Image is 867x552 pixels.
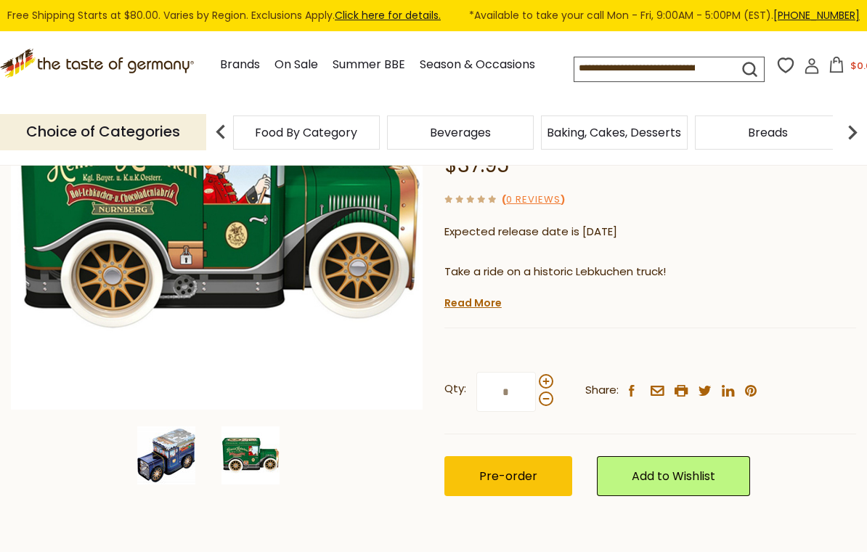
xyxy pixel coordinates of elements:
a: Brands [220,55,260,75]
a: Breads [748,127,788,138]
a: On Sale [274,55,318,75]
img: next arrow [838,118,867,147]
img: Haeberlein Metzger "Nostalgic Truck" Tin with Nuernberg Gingerbread, Assorted, 7.05 oz [221,426,280,484]
img: Haeberlein Metzger "Nostalgic Truck" Tin with Nuernberg Gingerbread, Assorted, 7.05 oz [137,426,195,484]
a: [PHONE_NUMBER] [773,8,860,23]
img: previous arrow [206,118,235,147]
a: Read More [444,296,502,310]
a: 0 Reviews [506,192,561,208]
span: ( ) [502,192,565,206]
span: Share: [585,381,619,399]
a: Baking, Cakes, Desserts [547,127,681,138]
p: Expected release date is [DATE] [444,223,856,241]
a: Beverages [430,127,491,138]
span: Pre-order [479,468,537,484]
strong: Qty: [444,380,466,398]
div: Free Shipping Starts at $80.00. Varies by Region. Exclusions Apply. [7,7,860,24]
a: Add to Wishlist [597,456,750,496]
a: Click here for details. [335,8,441,23]
a: Food By Category [255,127,357,138]
a: Summer BBE [333,55,405,75]
input: Qty: [476,372,536,412]
span: *Available to take your call Mon - Fri, 9:00AM - 5:00PM (EST). [469,7,860,24]
a: Season & Occasions [420,55,535,75]
p: One of two assorted musical gift tins shaped like an authentic 1920s delivery truck, filled with ... [444,292,856,310]
button: Pre-order [444,456,572,496]
p: Take a ride on a historic Lebkuchen truck! [444,263,856,281]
